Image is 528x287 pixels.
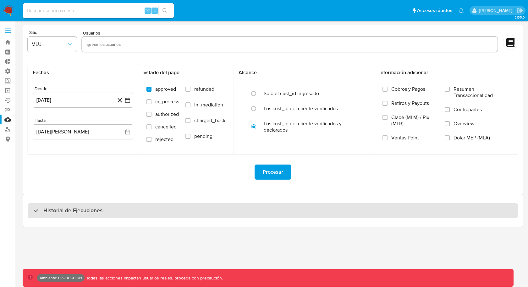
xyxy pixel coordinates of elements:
[417,7,452,14] span: Accesos rápidos
[23,7,174,15] input: Buscar usuario o caso...
[479,8,514,14] p: christian.palomeque@mercadolibre.com.co
[459,8,464,13] a: Notificaciones
[85,275,223,281] p: Todas las acciones impactan usuarios reales, proceda con precaución.
[40,277,82,279] p: Ambiente: PRODUCCIÓN
[145,8,150,14] span: ⌥
[154,8,156,14] span: s
[517,7,523,14] a: Salir
[158,6,171,15] button: search-icon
